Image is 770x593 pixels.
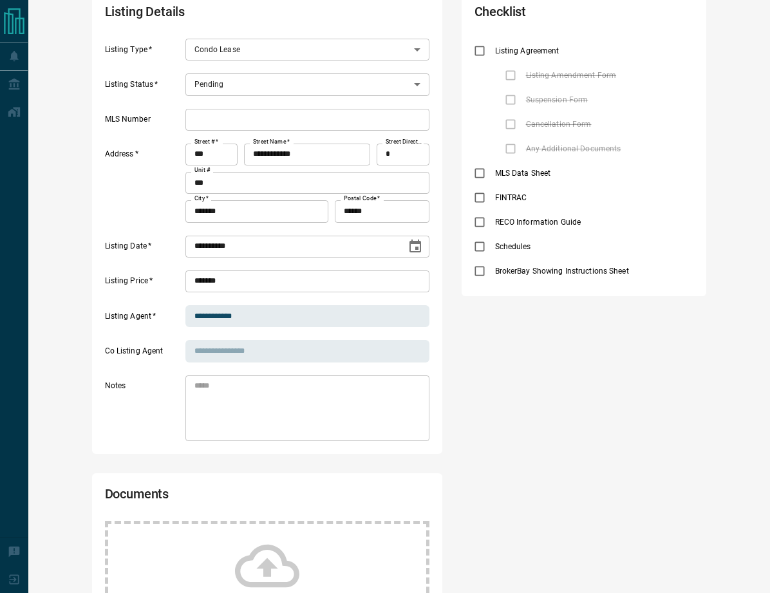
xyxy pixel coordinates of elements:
div: Pending [185,73,429,95]
span: RECO Information Guide [492,216,584,228]
label: Address [105,149,182,222]
label: City [194,194,209,203]
label: Listing Date [105,241,182,258]
label: Unit # [194,166,211,174]
span: MLS Data Sheet [492,167,554,179]
span: Cancellation Form [523,118,595,130]
h2: Checklist [474,4,606,26]
span: Any Additional Documents [523,143,624,155]
label: Street Direction [386,138,423,146]
label: Listing Agent [105,311,182,328]
h2: Listing Details [105,4,299,26]
span: Listing Amendment Form [523,70,619,81]
label: Postal Code [344,194,380,203]
label: Notes [105,381,182,441]
label: Listing Type [105,44,182,61]
label: Listing Status [105,79,182,96]
h2: Documents [105,486,299,508]
div: Condo Lease [185,39,429,61]
button: Choose date, selected date is Oct 16, 2025 [402,234,428,259]
label: MLS Number [105,114,182,131]
span: FINTRAC [492,192,531,203]
span: BrokerBay Showing Instructions Sheet [492,265,632,277]
label: Listing Price [105,276,182,292]
label: Street Name [253,138,290,146]
span: Suspension Form [523,94,592,106]
span: Listing Agreement [492,45,563,57]
label: Street # [194,138,218,146]
label: Co Listing Agent [105,346,182,362]
span: Schedules [492,241,534,252]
